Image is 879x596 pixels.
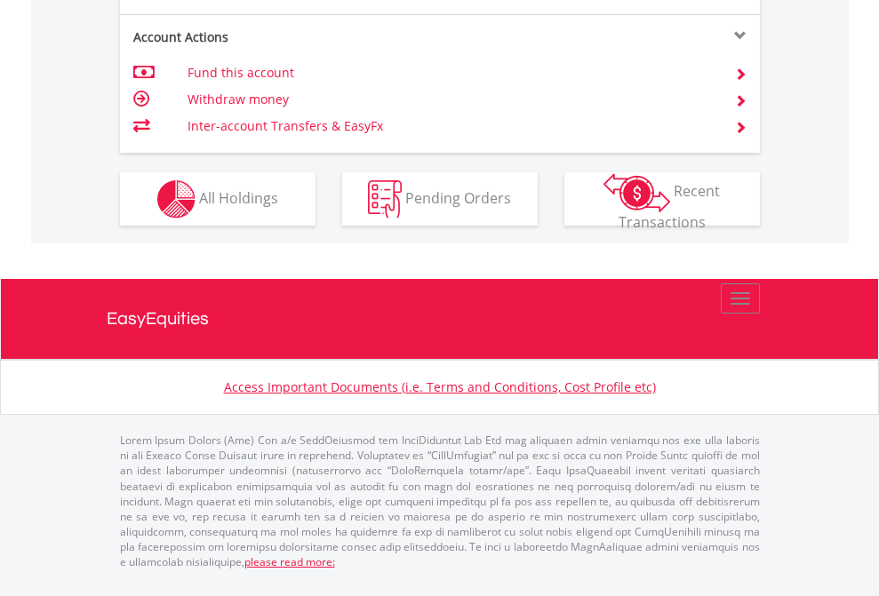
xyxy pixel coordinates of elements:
[157,180,196,219] img: holdings-wht.png
[188,60,713,86] td: Fund this account
[244,554,335,569] a: please read more:
[224,378,656,395] a: Access Important Documents (i.e. Terms and Conditions, Cost Profile etc)
[564,172,760,226] button: Recent Transactions
[188,113,713,139] td: Inter-account Transfers & EasyFx
[199,187,278,207] span: All Holdings
[107,279,773,359] a: EasyEquities
[120,28,440,46] div: Account Actions
[120,172,316,226] button: All Holdings
[405,187,511,207] span: Pending Orders
[368,180,402,219] img: pending_instructions-wht.png
[603,173,670,212] img: transactions-zar-wht.png
[188,86,713,113] td: Withdraw money
[342,172,538,226] button: Pending Orders
[120,433,760,569] p: Lorem Ipsum Dolors (Ame) Con a/e SeddOeiusmod tem InciDiduntut Lab Etd mag aliquaen admin veniamq...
